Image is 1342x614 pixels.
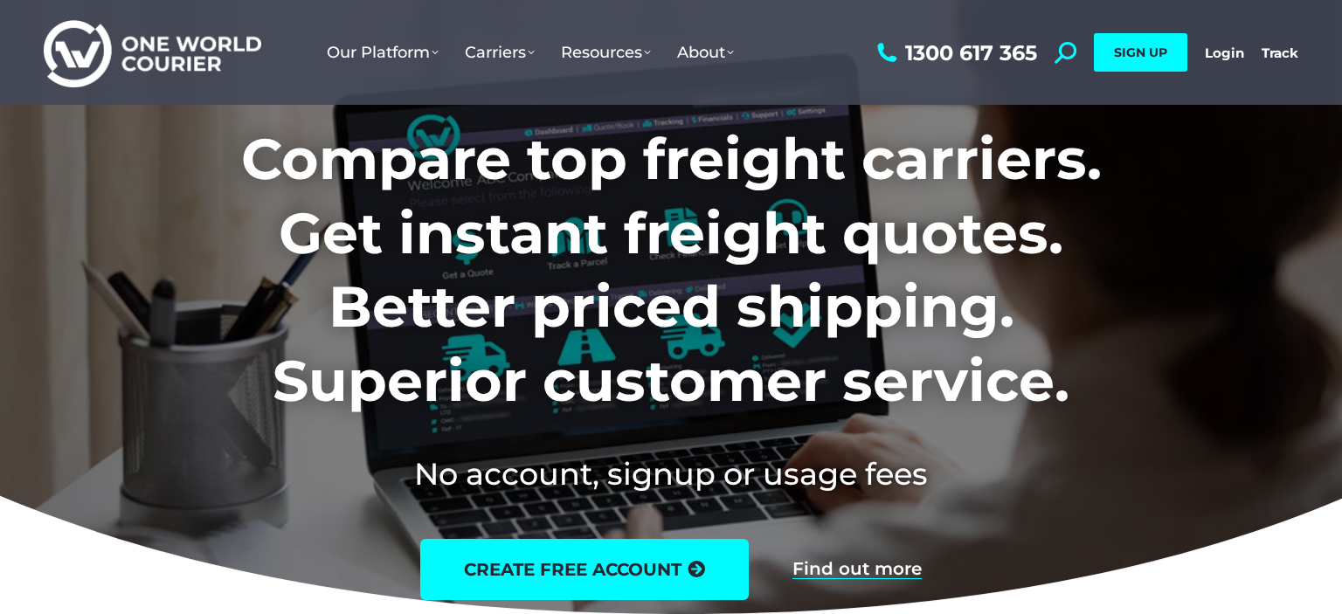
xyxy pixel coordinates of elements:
[327,43,439,62] span: Our Platform
[561,43,651,62] span: Resources
[792,560,922,579] a: Find out more
[664,25,747,79] a: About
[1262,45,1298,61] a: Track
[677,43,734,62] span: About
[465,43,535,62] span: Carriers
[548,25,664,79] a: Resources
[44,17,261,88] img: One World Courier
[1114,45,1167,60] span: SIGN UP
[314,25,452,79] a: Our Platform
[420,539,749,600] a: create free account
[126,452,1217,495] h2: No account, signup or usage fees
[1094,33,1187,72] a: SIGN UP
[452,25,548,79] a: Carriers
[873,42,1037,64] a: 1300 617 365
[1205,45,1244,61] a: Login
[126,122,1217,417] h1: Compare top freight carriers. Get instant freight quotes. Better priced shipping. Superior custom...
